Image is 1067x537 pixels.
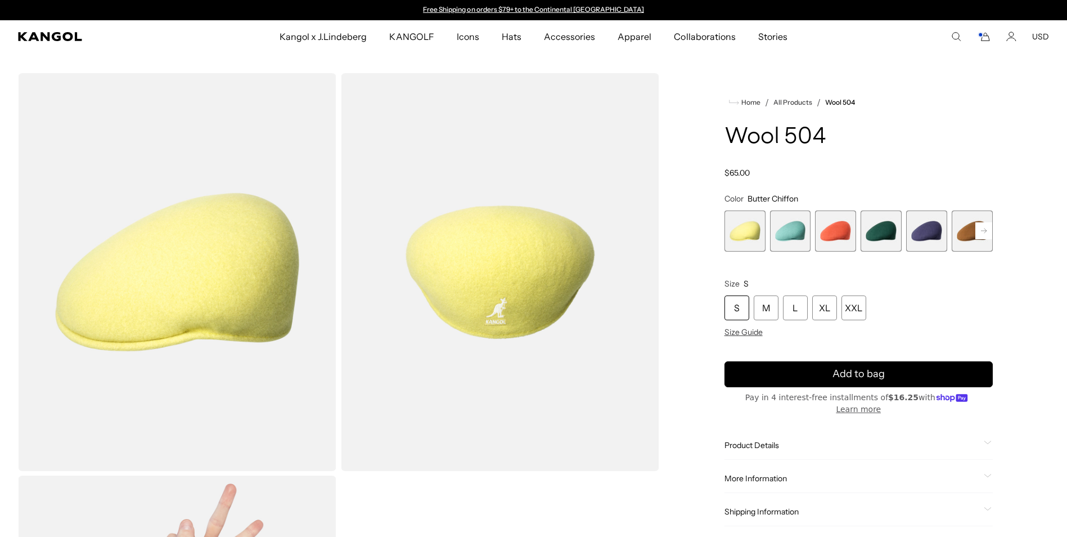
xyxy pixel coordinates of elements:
a: Kangol [18,32,185,41]
span: Size [724,279,740,289]
div: 3 of 21 [815,211,856,252]
span: Color [724,194,744,204]
span: $65.00 [724,168,750,178]
a: Kangol x J.Lindeberg [268,20,379,53]
span: Stories [758,20,787,53]
span: Shipping Information [724,507,979,517]
img: color-butter-chiffon [341,73,659,471]
div: 4 of 21 [861,211,902,252]
slideshow-component: Announcement bar [418,6,650,15]
label: Aquatic [770,211,811,252]
li: / [812,96,821,109]
a: KANGOLF [378,20,445,53]
div: 1 of 2 [418,6,650,15]
div: 2 of 21 [770,211,811,252]
a: Hats [490,20,533,53]
div: 5 of 21 [906,211,947,252]
div: 1 of 21 [724,211,766,252]
nav: breadcrumbs [724,96,993,109]
a: Accessories [533,20,606,53]
div: XXL [841,296,866,320]
label: Deep Emerald [861,211,902,252]
a: Home [729,97,760,108]
span: S [744,279,749,289]
div: L [783,296,808,320]
a: All Products [773,99,812,106]
div: M [754,296,778,320]
span: Apparel [618,20,651,53]
span: Kangol x J.Lindeberg [280,20,367,53]
div: 6 of 21 [952,211,993,252]
a: Collaborations [663,20,746,53]
span: Hats [502,20,521,53]
span: Size Guide [724,327,763,337]
a: Stories [747,20,799,53]
a: Wool 504 [825,99,855,106]
div: Announcement [418,6,650,15]
div: XL [812,296,837,320]
span: KANGOLF [389,20,434,53]
span: Accessories [544,20,595,53]
span: Home [739,99,760,106]
a: Free Shipping on orders $79+ to the Continental [GEOGRAPHIC_DATA] [423,5,644,14]
img: color-butter-chiffon [18,73,336,471]
button: Add to bag [724,361,993,387]
span: More Information [724,473,979,484]
label: Hazy Indigo [906,211,947,252]
a: Account [1006,32,1016,42]
a: Apparel [606,20,663,53]
div: S [724,296,749,320]
label: Butter Chiffon [724,211,766,252]
span: Butter Chiffon [748,194,798,204]
label: Rustic Caramel [952,211,993,252]
span: Product Details [724,440,979,450]
summary: Search here [951,32,961,42]
button: USD [1032,32,1049,42]
span: Icons [457,20,479,53]
span: Add to bag [832,366,885,382]
a: Icons [445,20,490,53]
h1: Wool 504 [724,125,993,150]
span: Collaborations [674,20,735,53]
label: Coral Flame [815,211,856,252]
button: Cart [977,32,991,42]
li: / [760,96,769,109]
